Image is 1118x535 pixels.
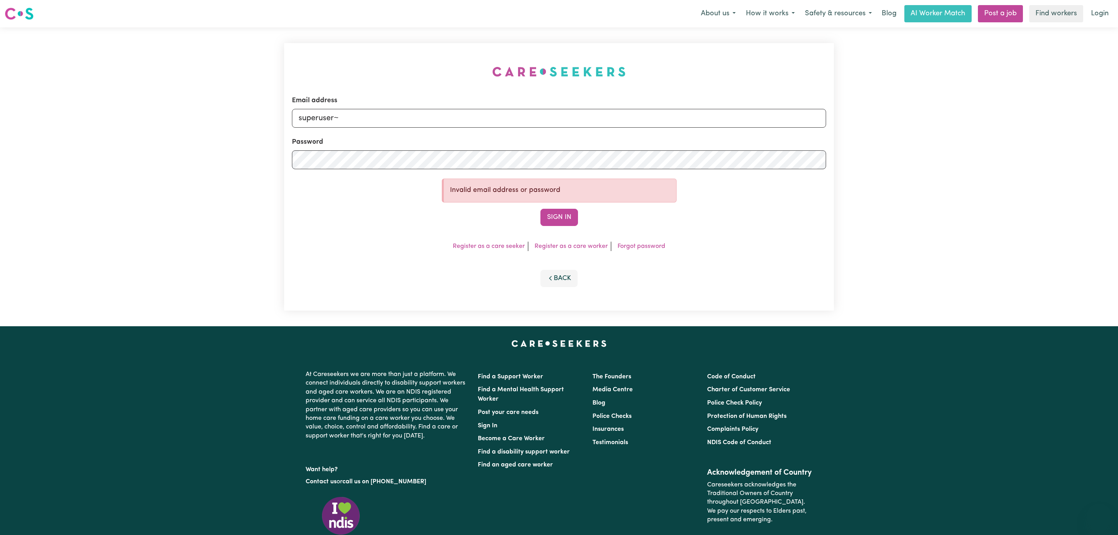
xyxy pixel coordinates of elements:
[478,436,545,442] a: Become a Care Worker
[978,5,1023,22] a: Post a job
[5,7,34,21] img: Careseekers logo
[478,423,497,429] a: Sign In
[540,209,578,226] button: Sign In
[478,462,553,468] a: Find an aged care worker
[306,462,468,474] p: Want help?
[741,5,800,22] button: How it works
[478,409,538,416] a: Post your care needs
[707,468,812,477] h2: Acknowledgement of Country
[342,479,426,485] a: call us on [PHONE_NUMBER]
[707,426,758,432] a: Complaints Policy
[511,340,607,347] a: Careseekers home page
[592,426,624,432] a: Insurances
[1087,504,1112,529] iframe: Button to launch messaging window, conversation in progress
[306,367,468,443] p: At Careseekers we are more than just a platform. We connect individuals directly to disability su...
[535,243,608,249] a: Register as a care worker
[592,374,631,380] a: The Founders
[292,96,337,106] label: Email address
[904,5,972,22] a: AI Worker Match
[540,270,578,287] button: Back
[592,400,605,406] a: Blog
[707,400,762,406] a: Police Check Policy
[707,477,812,528] p: Careseekers acknowledges the Traditional Owners of Country throughout [GEOGRAPHIC_DATA]. We pay o...
[292,137,323,147] label: Password
[618,243,665,249] a: Forgot password
[592,413,632,419] a: Police Checks
[592,387,633,393] a: Media Centre
[306,479,337,485] a: Contact us
[306,474,468,489] p: or
[707,374,756,380] a: Code of Conduct
[707,413,787,419] a: Protection of Human Rights
[1029,5,1083,22] a: Find workers
[478,449,570,455] a: Find a disability support worker
[707,439,771,446] a: NDIS Code of Conduct
[292,109,826,128] input: Email address
[707,387,790,393] a: Charter of Customer Service
[696,5,741,22] button: About us
[478,387,564,402] a: Find a Mental Health Support Worker
[450,185,670,195] p: Invalid email address or password
[592,439,628,446] a: Testimonials
[478,374,543,380] a: Find a Support Worker
[5,5,34,23] a: Careseekers logo
[800,5,877,22] button: Safety & resources
[1086,5,1113,22] a: Login
[453,243,525,249] a: Register as a care seeker
[877,5,901,22] a: Blog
